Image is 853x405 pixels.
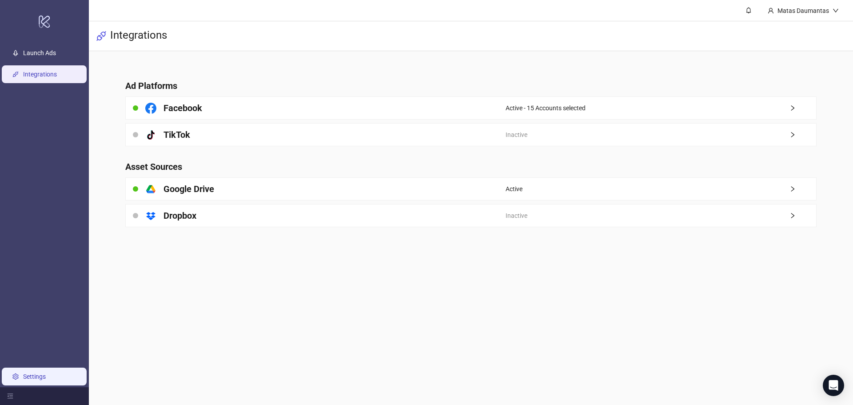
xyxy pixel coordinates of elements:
[125,204,817,227] a: DropboxInactiveright
[774,6,833,16] div: Matas Daumantas
[23,49,56,56] a: Launch Ads
[823,375,844,396] div: Open Intercom Messenger
[23,71,57,78] a: Integrations
[163,102,202,114] h4: Facebook
[125,177,817,200] a: Google DriveActiveright
[506,184,522,194] span: Active
[789,105,816,111] span: right
[768,8,774,14] span: user
[125,96,817,120] a: FacebookActive - 15 Accounts selectedright
[506,103,586,113] span: Active - 15 Accounts selected
[23,373,46,380] a: Settings
[789,186,816,192] span: right
[163,209,196,222] h4: Dropbox
[833,8,839,14] span: down
[745,7,752,13] span: bell
[506,211,527,221] span: Inactive
[789,213,816,219] span: right
[506,130,527,140] span: Inactive
[110,28,167,44] h3: Integrations
[163,128,190,141] h4: TikTok
[125,160,817,173] h4: Asset Sources
[7,393,13,399] span: menu-fold
[125,80,817,92] h4: Ad Platforms
[789,132,816,138] span: right
[125,123,817,146] a: TikTokInactiveright
[163,183,214,195] h4: Google Drive
[96,31,107,41] span: api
